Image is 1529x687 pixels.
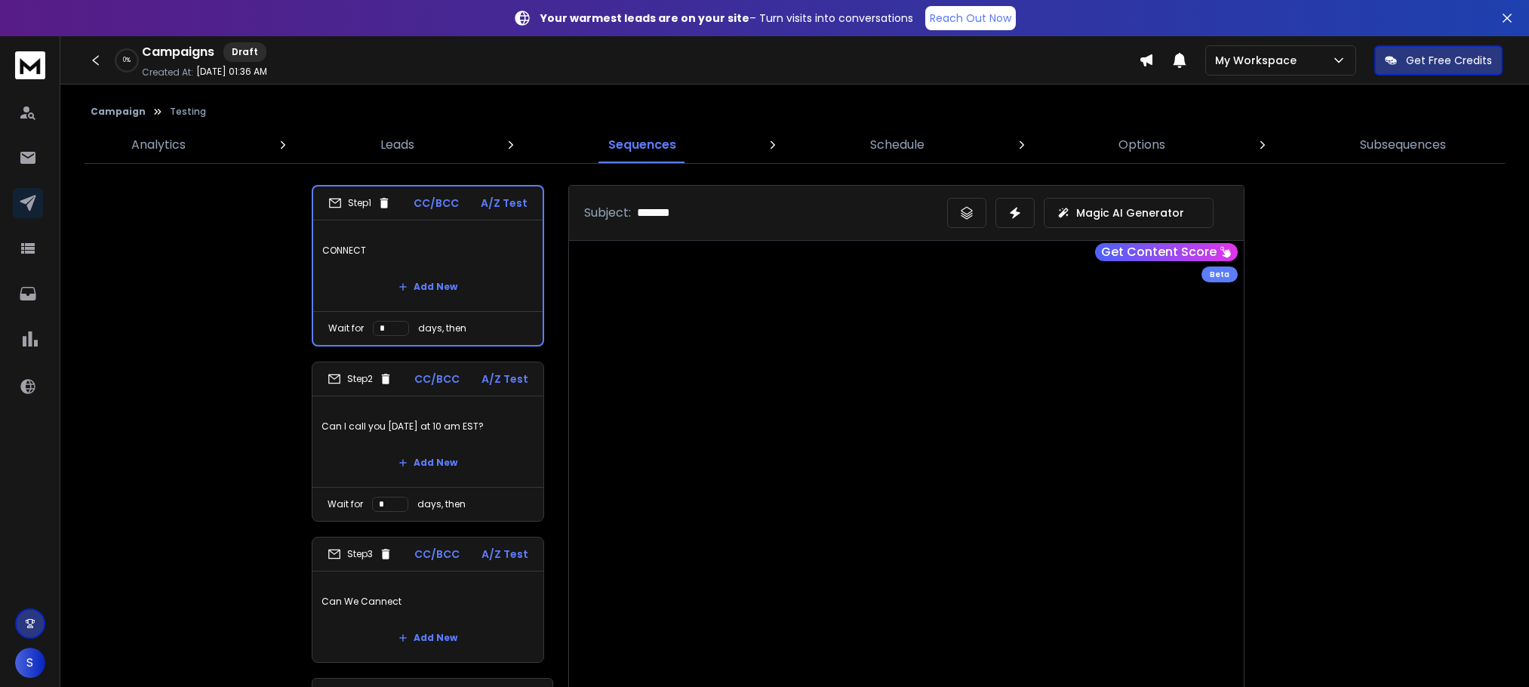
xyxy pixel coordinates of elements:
[328,196,391,210] div: Step 1
[328,372,392,386] div: Step 2
[1406,53,1492,68] p: Get Free Credits
[418,322,466,334] p: days, then
[142,43,214,61] h1: Campaigns
[1351,127,1455,163] a: Subsequences
[1201,266,1238,282] div: Beta
[386,272,469,302] button: Add New
[328,498,363,510] p: Wait for
[414,547,460,562] p: CC/BCC
[15,51,45,79] img: logo
[540,11,913,26] p: – Turn visits into conversations
[170,106,206,118] p: Testing
[414,196,459,211] p: CC/BCC
[15,648,45,678] button: S
[1076,205,1184,220] p: Magic AI Generator
[1215,53,1303,68] p: My Workspace
[312,185,544,347] li: Step1CC/BCCA/Z TestCONNECTAdd NewWait fordays, then
[481,547,528,562] p: A/Z Test
[1374,45,1503,75] button: Get Free Credits
[322,230,534,272] p: CONNECT
[380,136,414,154] p: Leads
[386,448,469,478] button: Add New
[599,127,685,163] a: Sequences
[608,136,676,154] p: Sequences
[1118,136,1165,154] p: Options
[481,371,528,387] p: A/Z Test
[930,11,1011,26] p: Reach Out Now
[584,204,631,222] p: Subject:
[196,66,267,78] p: [DATE] 01:36 AM
[925,6,1016,30] a: Reach Out Now
[1360,136,1446,154] p: Subsequences
[540,11,749,26] strong: Your warmest leads are on your site
[1044,198,1214,228] button: Magic AI Generator
[223,42,266,62] div: Draft
[312,362,544,522] li: Step2CC/BCCA/Z TestCan I call you [DATE] at 10 am EST?Add NewWait fordays, then
[328,322,364,334] p: Wait for
[91,106,146,118] button: Campaign
[386,623,469,653] button: Add New
[122,127,195,163] a: Analytics
[861,127,934,163] a: Schedule
[1109,127,1174,163] a: Options
[321,405,534,448] p: Can I call you [DATE] at 10 am EST?
[312,537,544,663] li: Step3CC/BCCA/Z TestCan We CannectAdd New
[371,127,423,163] a: Leads
[131,136,186,154] p: Analytics
[328,547,392,561] div: Step 3
[414,371,460,387] p: CC/BCC
[123,56,131,65] p: 0 %
[142,66,193,79] p: Created At:
[481,196,528,211] p: A/Z Test
[1095,243,1238,261] button: Get Content Score
[321,581,534,623] p: Can We Cannect
[417,498,466,510] p: days, then
[870,136,924,154] p: Schedule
